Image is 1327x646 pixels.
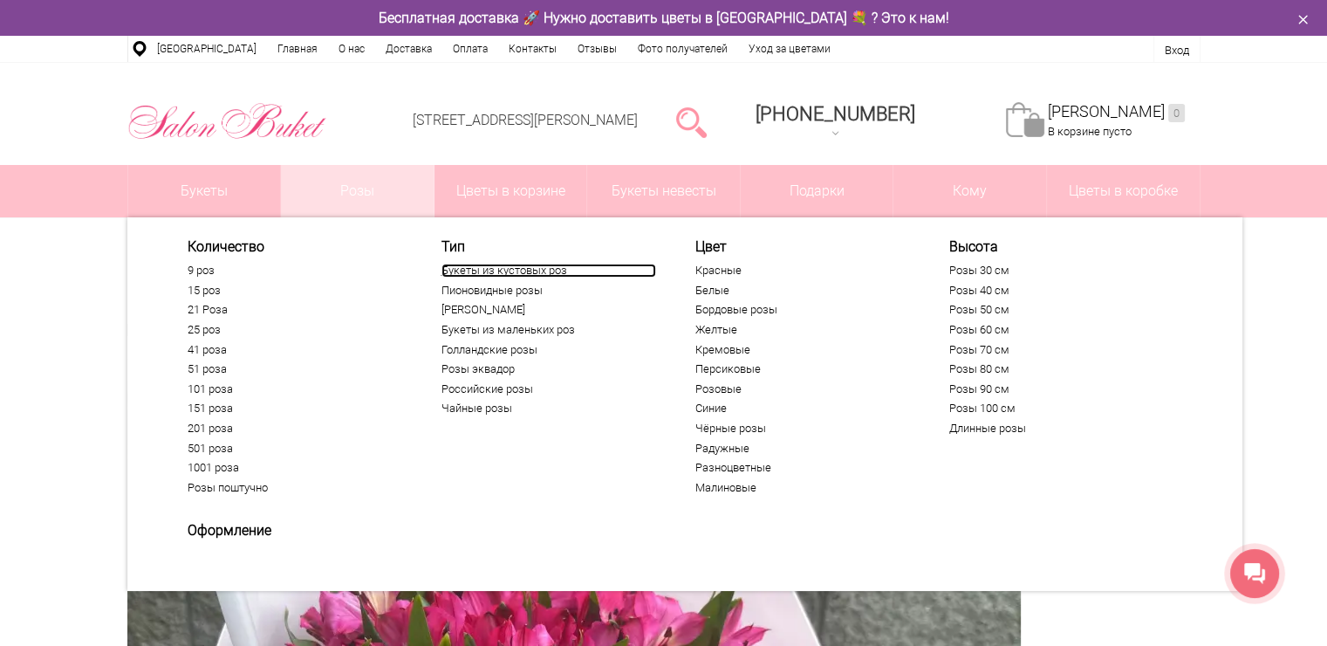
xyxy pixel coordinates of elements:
[1165,44,1189,57] a: Вход
[745,97,926,147] a: [PHONE_NUMBER]
[188,238,402,255] span: Количество
[442,36,498,62] a: Оплата
[147,36,267,62] a: [GEOGRAPHIC_DATA]
[949,362,1164,376] a: Розы 80 см
[281,165,434,217] a: Розы
[127,99,327,144] img: Цветы Нижний Новгород
[695,461,910,475] a: Разноцветные
[756,103,915,125] span: [PHONE_NUMBER]
[695,284,910,298] a: Белые
[949,343,1164,357] a: Розы 70 см
[949,238,1164,255] span: Высота
[949,264,1164,278] a: Розы 30 см
[587,165,740,217] a: Букеты невесты
[188,382,402,396] a: 101 роза
[695,362,910,376] a: Персиковые
[695,343,910,357] a: Кремовые
[128,165,281,217] a: Букеты
[695,422,910,436] a: Чёрные розы
[441,238,656,255] span: Тип
[188,362,402,376] a: 51 роза
[1048,102,1185,122] a: [PERSON_NAME]
[188,402,402,416] a: 151 роза
[188,303,402,317] a: 21 Роза
[738,36,841,62] a: Уход за цветами
[695,402,910,416] a: Синие
[188,422,402,436] a: 201 роза
[441,362,656,376] a: Розы эквадор
[188,264,402,278] a: 9 роз
[695,442,910,456] a: Радужные
[741,165,893,217] a: Подарки
[188,481,402,495] a: Розы поштучно
[188,343,402,357] a: 41 роза
[949,284,1164,298] a: Розы 40 см
[695,382,910,396] a: Розовые
[949,422,1164,436] a: Длинные розы
[949,323,1164,337] a: Розы 60 см
[1047,165,1200,217] a: Цветы в коробке
[695,238,910,255] span: Цвет
[695,481,910,495] a: Малиновые
[441,382,656,396] a: Российские розы
[441,264,656,278] a: Букеты из кустовых роз
[695,303,910,317] a: Бордовые розы
[375,36,442,62] a: Доставка
[441,323,656,337] a: Букеты из маленьких роз
[695,264,910,278] a: Красные
[1168,104,1185,122] ins: 0
[441,402,656,416] a: Чайные розы
[188,284,402,298] a: 15 роз
[627,36,738,62] a: Фото получателей
[188,442,402,456] a: 501 роза
[188,461,402,475] a: 1001 роза
[498,36,567,62] a: Контакты
[441,284,656,298] a: Пионовидные розы
[949,382,1164,396] a: Розы 90 см
[1048,125,1132,138] span: В корзине пусто
[114,9,1214,27] div: Бесплатная доставка 🚀 Нужно доставить цветы в [GEOGRAPHIC_DATA] 💐 ? Это к нам!
[328,36,375,62] a: О нас
[949,303,1164,317] a: Розы 50 см
[441,343,656,357] a: Голландские розы
[949,402,1164,416] a: Розы 100 см
[434,165,587,217] a: Цветы в корзине
[188,522,402,539] span: Оформление
[441,303,656,317] a: [PERSON_NAME]
[413,112,638,128] a: [STREET_ADDRESS][PERSON_NAME]
[893,165,1046,217] span: Кому
[695,323,910,337] a: Желтые
[567,36,627,62] a: Отзывы
[267,36,328,62] a: Главная
[188,323,402,337] a: 25 роз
